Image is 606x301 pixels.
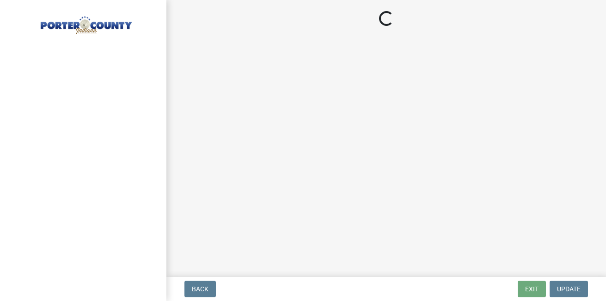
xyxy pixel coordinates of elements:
[18,10,152,36] img: Porter County, Indiana
[550,281,588,297] button: Update
[192,285,208,293] span: Back
[184,281,216,297] button: Back
[518,281,546,297] button: Exit
[557,285,581,293] span: Update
